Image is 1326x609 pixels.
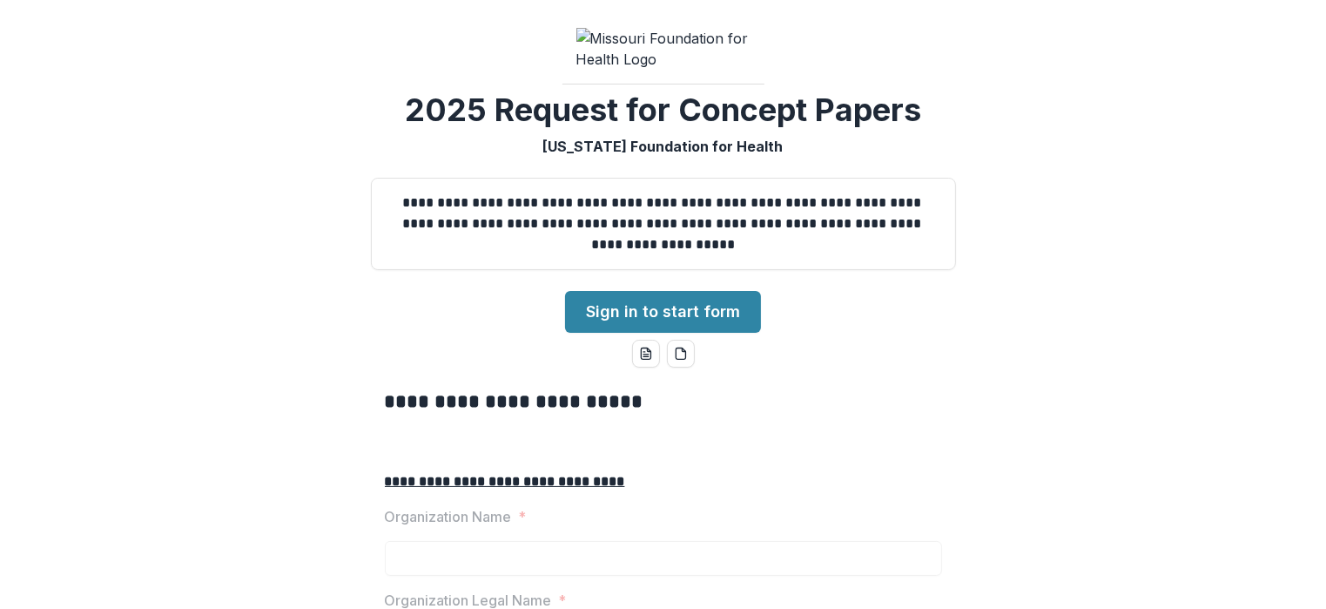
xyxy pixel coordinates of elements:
[543,136,784,157] p: [US_STATE] Foundation for Health
[667,340,695,368] button: pdf-download
[565,291,761,333] a: Sign in to start form
[385,506,512,527] p: Organization Name
[405,91,921,129] h2: 2025 Request for Concept Papers
[576,28,751,70] img: Missouri Foundation for Health Logo
[632,340,660,368] button: word-download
